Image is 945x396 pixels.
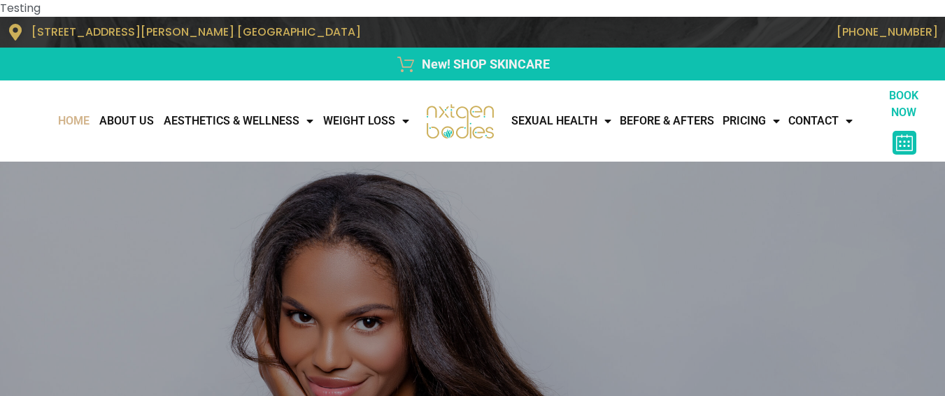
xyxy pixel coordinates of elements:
[718,107,784,135] a: Pricing
[159,107,318,135] a: AESTHETICS & WELLNESS
[94,107,159,135] a: About Us
[7,107,414,135] nav: Menu
[318,107,414,135] a: WEIGHT LOSS
[31,24,361,40] span: [STREET_ADDRESS][PERSON_NAME] [GEOGRAPHIC_DATA]
[507,107,876,135] nav: Menu
[876,87,932,121] p: BOOK NOW
[53,107,94,135] a: Home
[616,107,718,135] a: Before & Afters
[418,55,550,73] span: New! SHOP SKINCARE
[7,55,938,73] a: New! SHOP SKINCARE
[480,25,939,38] p: [PHONE_NUMBER]
[507,107,616,135] a: Sexual Health
[784,107,857,135] a: CONTACT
